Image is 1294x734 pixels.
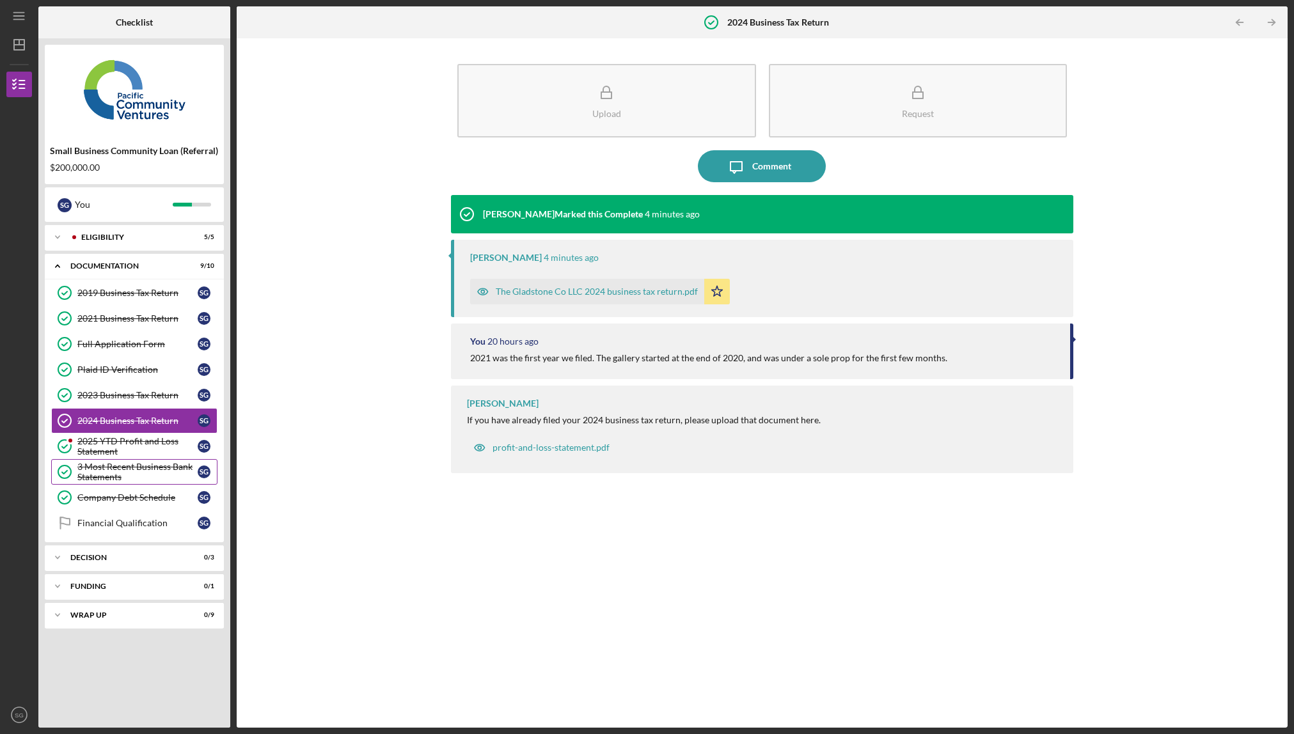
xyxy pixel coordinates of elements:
[51,459,217,485] a: 3 Most Recent Business Bank StatementsSG
[470,253,542,263] div: [PERSON_NAME]
[77,436,198,457] div: 2025 YTD Profit and Loss Statement
[77,364,198,375] div: Plaid ID Verification
[496,286,698,297] div: The Gladstone Co LLC 2024 business tax return.pdf
[698,150,826,182] button: Comment
[51,485,217,510] a: Company Debt ScheduleSG
[470,353,947,363] div: 2021 was the first year we filed. The gallery started at the end of 2020, and was under a sole pr...
[592,109,621,118] div: Upload
[51,408,217,433] a: 2024 Business Tax ReturnSG
[77,492,198,503] div: Company Debt Schedule
[470,336,485,347] div: You
[769,64,1068,137] button: Request
[198,389,210,402] div: S G
[77,288,198,298] div: 2019 Business Tax Return
[198,517,210,529] div: S G
[467,415,821,425] div: If you have already filed your 2024 business tax return, please upload that document here.
[544,253,599,263] time: 2025-10-15 20:19
[50,162,219,173] div: $200,000.00
[70,262,182,270] div: Documentation
[198,414,210,427] div: S G
[457,64,756,137] button: Upload
[467,398,539,409] div: [PERSON_NAME]
[470,279,730,304] button: The Gladstone Co LLC 2024 business tax return.pdf
[752,150,791,182] div: Comment
[6,702,32,728] button: SG
[77,390,198,400] div: 2023 Business Tax Return
[727,17,829,27] b: 2024 Business Tax Return
[51,382,217,408] a: 2023 Business Tax ReturnSG
[483,209,643,219] div: [PERSON_NAME] Marked this Complete
[77,462,198,482] div: 3 Most Recent Business Bank Statements
[51,331,217,357] a: Full Application FormSG
[467,435,616,460] button: profit-and-loss-statement.pdf
[50,146,219,156] div: Small Business Community Loan (Referral)
[70,554,182,561] div: Decision
[198,465,210,478] div: S G
[51,357,217,382] a: Plaid ID VerificationSG
[70,582,182,590] div: Funding
[51,433,217,459] a: 2025 YTD Profit and Loss StatementSG
[198,338,210,350] div: S G
[45,51,224,128] img: Product logo
[198,363,210,376] div: S G
[645,209,700,219] time: 2025-10-15 20:19
[77,339,198,349] div: Full Application Form
[77,518,198,528] div: Financial Qualification
[191,582,214,590] div: 0 / 1
[198,491,210,504] div: S G
[81,233,182,241] div: Eligibility
[51,306,217,331] a: 2021 Business Tax ReturnSG
[58,198,72,212] div: S G
[70,611,182,619] div: Wrap Up
[75,194,173,215] div: You
[198,312,210,325] div: S G
[77,416,198,426] div: 2024 Business Tax Return
[191,611,214,619] div: 0 / 9
[191,233,214,241] div: 5 / 5
[902,109,934,118] div: Request
[198,440,210,453] div: S G
[51,510,217,536] a: Financial QualificationSG
[191,262,214,270] div: 9 / 10
[116,17,153,27] b: Checklist
[198,286,210,299] div: S G
[493,442,610,453] div: profit-and-loss-statement.pdf
[191,554,214,561] div: 0 / 3
[77,313,198,324] div: 2021 Business Tax Return
[487,336,539,347] time: 2025-10-15 00:49
[15,712,24,719] text: SG
[51,280,217,306] a: 2019 Business Tax ReturnSG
